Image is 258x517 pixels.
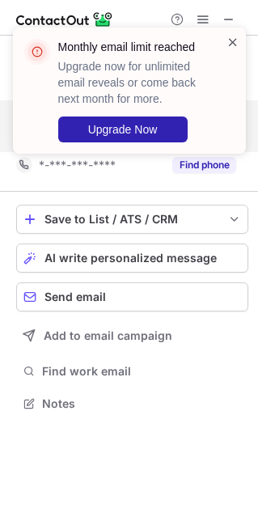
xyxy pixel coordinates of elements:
[16,360,248,383] button: Find work email
[16,244,248,273] button: AI write personalized message
[88,123,158,136] span: Upgrade Now
[58,117,188,142] button: Upgrade Now
[16,321,248,350] button: Add to email campaign
[58,58,207,107] p: Upgrade now for unlimited email reveals or come back next month for more.
[16,205,248,234] button: save-profile-one-click
[42,364,242,379] span: Find work email
[44,290,106,303] span: Send email
[16,10,113,29] img: ContactOut v5.3.10
[44,329,172,342] span: Add to email campaign
[44,252,217,265] span: AI write personalized message
[44,213,220,226] div: Save to List / ATS / CRM
[24,39,50,65] img: error
[42,396,242,411] span: Notes
[58,39,207,55] header: Monthly email limit reached
[16,282,248,311] button: Send email
[16,392,248,415] button: Notes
